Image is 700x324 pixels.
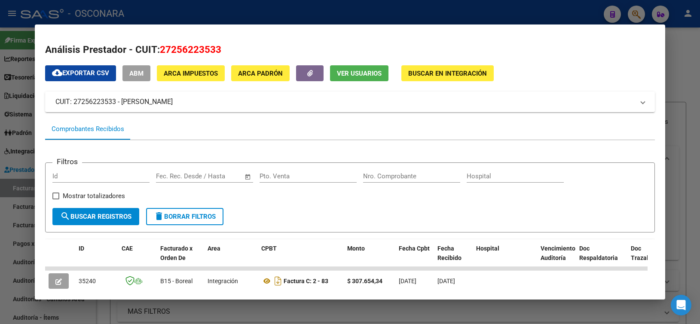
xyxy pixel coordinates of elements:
[154,213,216,220] span: Borrar Filtros
[337,70,382,77] span: Ver Usuarios
[627,239,679,277] datatable-header-cell: Doc Trazabilidad
[344,239,395,277] datatable-header-cell: Monto
[55,97,634,107] mat-panel-title: CUIT: 27256223533 - [PERSON_NAME]
[258,239,344,277] datatable-header-cell: CPBT
[261,245,277,252] span: CPBT
[631,245,666,262] span: Doc Trazabilidad
[52,69,109,77] span: Exportar CSV
[79,278,96,284] span: 35240
[671,295,691,315] div: Open Intercom Messenger
[208,278,238,284] span: Integración
[395,239,434,277] datatable-header-cell: Fecha Cpbt
[75,239,118,277] datatable-header-cell: ID
[122,65,150,81] button: ABM
[129,70,144,77] span: ABM
[347,245,365,252] span: Monto
[45,92,654,112] mat-expansion-panel-header: CUIT: 27256223533 - [PERSON_NAME]
[122,245,133,252] span: CAE
[52,208,139,225] button: Buscar Registros
[52,124,124,134] div: Comprobantes Recibidos
[408,70,487,77] span: Buscar en Integración
[437,245,462,262] span: Fecha Recibido
[231,65,290,81] button: ARCA Padrón
[160,44,221,55] span: 27256223533
[160,278,193,284] span: B15 - Boreal
[60,213,131,220] span: Buscar Registros
[399,278,416,284] span: [DATE]
[146,208,223,225] button: Borrar Filtros
[537,239,576,277] datatable-header-cell: Vencimiento Auditoría
[204,239,258,277] datatable-header-cell: Area
[330,65,388,81] button: Ver Usuarios
[157,65,225,81] button: ARCA Impuestos
[164,70,218,77] span: ARCA Impuestos
[476,245,499,252] span: Hospital
[284,278,328,284] strong: Factura C: 2 - 83
[208,245,220,252] span: Area
[157,239,204,277] datatable-header-cell: Facturado x Orden De
[79,245,84,252] span: ID
[579,245,618,262] span: Doc Respaldatoria
[192,172,233,180] input: End date
[118,239,157,277] datatable-header-cell: CAE
[160,245,193,262] span: Facturado x Orden De
[272,274,284,288] i: Descargar documento
[63,191,125,201] span: Mostrar totalizadores
[401,65,494,81] button: Buscar en Integración
[154,211,164,221] mat-icon: delete
[347,278,382,284] strong: $ 307.654,34
[243,172,253,182] button: Open calendar
[156,172,184,180] input: Start date
[473,239,537,277] datatable-header-cell: Hospital
[45,65,116,81] button: Exportar CSV
[434,239,473,277] datatable-header-cell: Fecha Recibido
[52,67,62,78] mat-icon: cloud_download
[541,245,575,262] span: Vencimiento Auditoría
[45,43,654,57] h2: Análisis Prestador - CUIT:
[437,278,455,284] span: [DATE]
[52,156,82,167] h3: Filtros
[576,239,627,277] datatable-header-cell: Doc Respaldatoria
[399,245,430,252] span: Fecha Cpbt
[60,211,70,221] mat-icon: search
[238,70,283,77] span: ARCA Padrón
